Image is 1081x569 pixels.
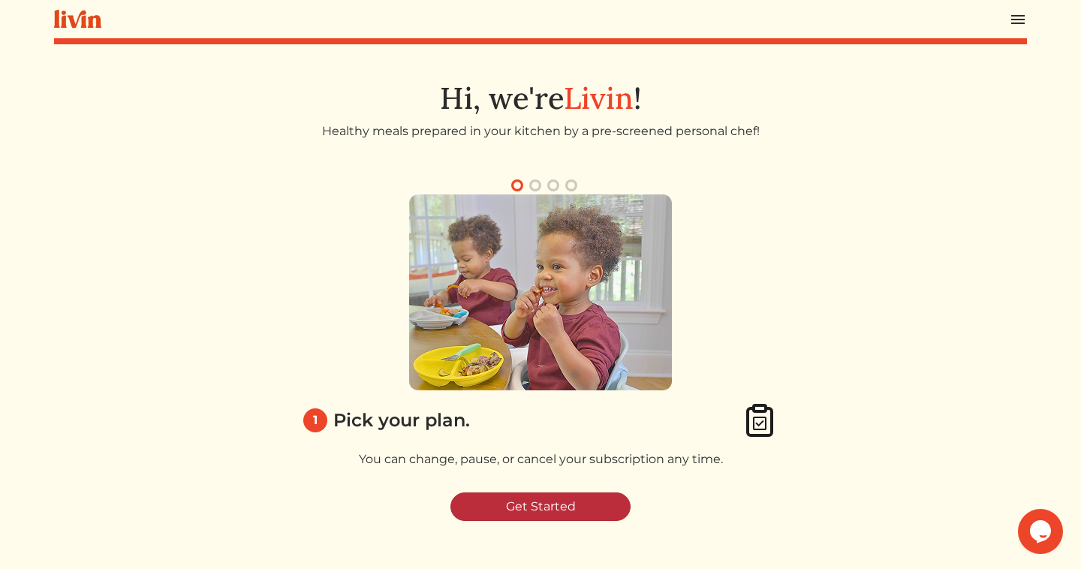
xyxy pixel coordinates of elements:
div: Pick your plan. [333,407,470,434]
p: You can change, pause, or cancel your subscription any time. [297,450,784,468]
span: Livin [564,79,634,117]
img: livin-logo-a0d97d1a881af30f6274990eb6222085a2533c92bbd1e4f22c21b4f0d0e3210c.svg [54,10,101,29]
img: clipboard_check-4e1afea9aecc1d71a83bd71232cd3fbb8e4b41c90a1eb376bae1e516b9241f3c.svg [742,402,778,438]
img: menu_hamburger-cb6d353cf0ecd9f46ceae1c99ecbeb4a00e71ca567a856bd81f57e9d8c17bb26.svg [1009,11,1027,29]
div: 1 [303,408,327,432]
iframe: chat widget [1018,509,1066,554]
p: Healthy meals prepared in your kitchen by a pre-screened personal chef! [297,122,784,140]
a: Get Started [450,492,631,521]
img: 1_pick_plan-58eb60cc534f7a7539062c92543540e51162102f37796608976bb4e513d204c1.png [409,194,672,390]
h1: Hi, we're ! [54,80,1027,116]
